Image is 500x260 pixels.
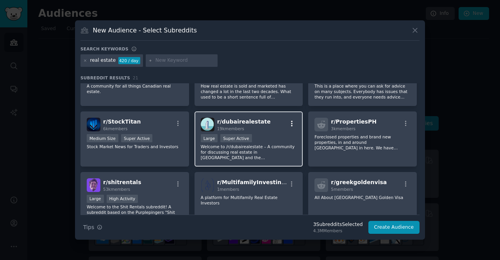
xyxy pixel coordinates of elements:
span: r/ dubairealestate [217,118,271,125]
div: Medium Size [87,134,118,142]
p: All About [GEOGRAPHIC_DATA] Golden Visa [314,195,411,200]
div: 3 Subreddit s Selected [313,221,363,228]
p: Welcome to /r/dubairealestate – A community for discussing real estate in [GEOGRAPHIC_DATA] and t... [201,144,297,160]
p: Welcome to the Shit Rentals subreddit! A subreddit based on the Purplepingers "Shit Rentals" segm... [87,204,183,221]
span: Subreddit Results [80,75,130,81]
span: 1 members [217,187,239,192]
div: Large [201,134,218,142]
span: 5 members [331,187,353,192]
span: r/ StockTitan [103,118,141,125]
span: 6k members [103,126,128,131]
p: This is a place where you can ask for advice on many subjects. Everybody has issues that they run... [314,83,411,100]
div: Large [87,195,104,203]
span: r/ MultifamilyInvesting1 [217,179,289,185]
div: Super Active [220,134,252,142]
div: 4.3M Members [313,228,363,233]
h3: New Audience - Select Subreddits [93,26,197,34]
p: How real estate is sold and marketed has changed a lot in the last two decades. What used to be a... [201,83,297,100]
p: A platform for Multifamily Real Estate Investors [201,195,297,206]
span: 19k members [217,126,244,131]
img: StockTitan [87,118,100,131]
span: r/ PropertiesPH [331,118,377,125]
p: Stock Market News for Traders and Investors [87,144,183,149]
input: New Keyword [155,57,215,64]
button: Tips [80,221,105,234]
span: 3k members [331,126,355,131]
span: r/ shitrentals [103,179,141,185]
span: Tips [83,223,94,231]
img: MultifamilyInvesting1 [201,178,214,192]
img: shitrentals [87,178,100,192]
span: 21 [133,75,138,80]
div: real estate [90,57,116,64]
div: Super Active [121,134,153,142]
div: High Activity [107,195,138,203]
h3: Search keywords [80,46,129,52]
span: r/ greekgoldenvisa [331,179,387,185]
img: dubairealestate [201,118,214,131]
div: 420 / day [118,57,140,64]
button: Create Audience [368,221,420,234]
p: A community for all things Canadian real estate. [87,83,183,94]
p: Foreclosed properties and brand new properties, in and around [GEOGRAPHIC_DATA] in here. We have ... [314,134,411,151]
span: 53k members [103,187,130,192]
